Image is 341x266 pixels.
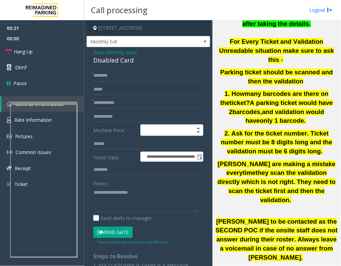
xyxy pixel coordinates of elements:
[194,130,203,136] span: Decrease value
[327,6,333,13] img: logout
[196,152,203,161] span: Toggle popup
[105,49,137,55] span: -
[220,69,333,85] span: Parking ticket should be scanned and then the validation
[310,6,333,13] a: Logout
[93,56,203,65] div: Disabled Card
[106,49,137,56] span: Monthly Issue
[215,218,338,261] span: [PERSON_NAME] to be contacted as the SECOND POC if the onsite staff does not answer during their ...
[219,38,334,63] span: For Every Ticket and Validation Unreadable situation make sure to ask this -
[1,96,84,112] a: General Information
[220,90,329,106] span: many barcodes are there on the
[92,152,139,162] label: Ticket Date:
[15,101,64,107] span: General Information
[232,108,260,115] span: barcodes
[13,80,27,87] span: Pause
[87,36,185,47] span: Monthly Exit
[229,99,333,115] span: A parking ticket would have 2
[93,254,203,260] h4: Steps to Resolve
[15,64,27,71] span: Dtmf
[225,90,228,97] span: 1
[217,160,335,177] span: [PERSON_NAME] are making a mistake every
[245,108,324,124] span: and validation would have
[7,150,12,155] img: 'icon'
[243,169,255,176] span: time
[88,2,151,18] h3: Call processing
[7,102,12,107] img: 'icon'
[260,117,306,124] span: only 1 barcode.
[92,124,139,136] label: Machine Price:
[93,49,105,56] span: Issue
[7,166,11,170] img: 'icon'
[87,20,210,36] h4: [STREET_ADDRESS]
[228,90,245,97] span: . How
[230,99,250,106] span: ticket?
[97,239,168,244] small: Vend will be performed using 9# tone
[7,134,12,139] img: 'icon'
[93,227,133,238] button: Vend Gate
[7,117,11,123] img: 'icon'
[93,178,108,187] label: Notes:
[93,215,152,222] label: Send alerts to manager
[14,48,33,55] span: Hang Up
[260,108,262,115] span: ,
[221,130,333,155] span: 2. Ask for the ticket number. Ticket number must be 8 digits long and the validation must be 6 di...
[217,169,336,203] span: they scan the validation directly which is not right. They need to scan the ticket first and then...
[7,181,11,187] img: 'icon'
[194,125,203,130] span: Increase value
